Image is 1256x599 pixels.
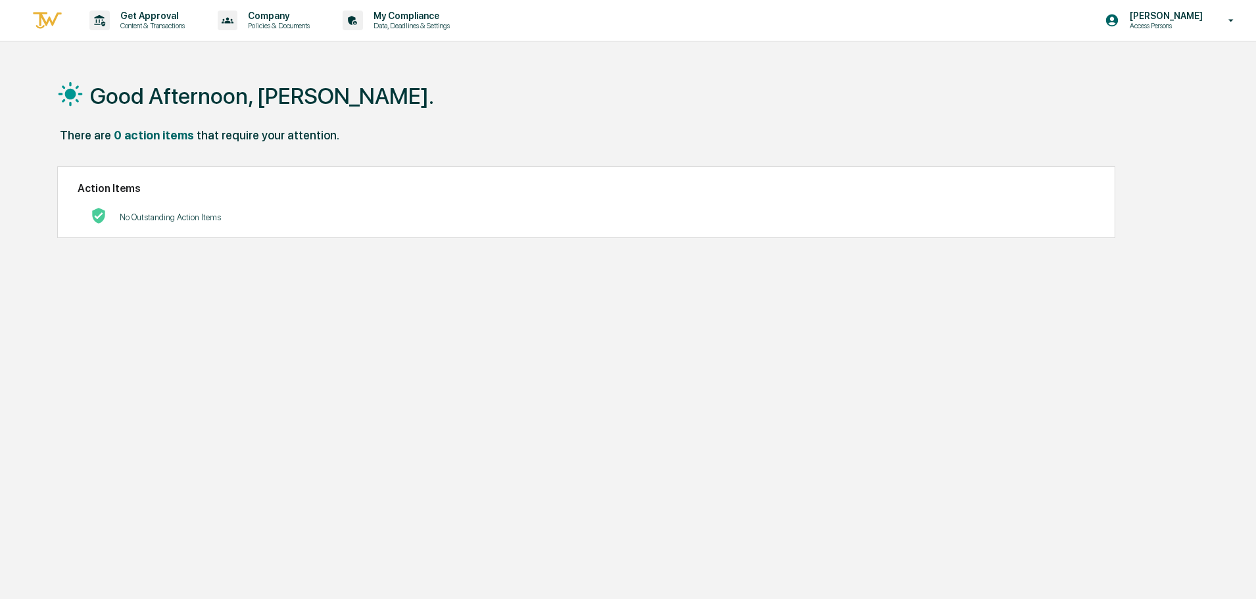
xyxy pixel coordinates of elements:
[237,21,316,30] p: Policies & Documents
[110,21,191,30] p: Content & Transactions
[91,208,107,224] img: No Actions logo
[237,11,316,21] p: Company
[78,182,1095,195] h2: Action Items
[1119,11,1209,21] p: [PERSON_NAME]
[110,11,191,21] p: Get Approval
[1119,21,1209,30] p: Access Persons
[32,10,63,32] img: logo
[363,21,456,30] p: Data, Deadlines & Settings
[60,128,111,142] div: There are
[120,212,221,222] p: No Outstanding Action Items
[363,11,456,21] p: My Compliance
[114,128,194,142] div: 0 action items
[197,128,339,142] div: that require your attention.
[90,83,434,109] h1: Good Afternoon, [PERSON_NAME].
